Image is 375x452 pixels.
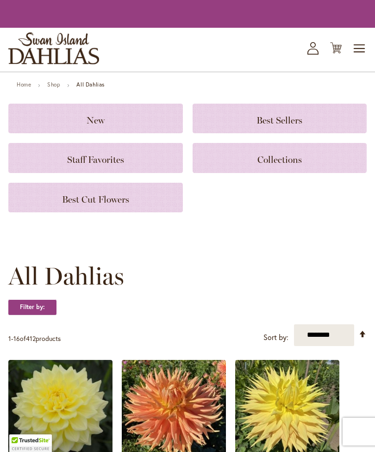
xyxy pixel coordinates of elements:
iframe: Launch Accessibility Center [7,419,33,445]
span: 1 [8,334,11,343]
a: Best Cut Flowers [8,183,183,212]
span: Best Cut Flowers [62,194,129,205]
a: Collections [193,143,367,173]
span: 16 [13,334,20,343]
p: - of products [8,331,61,346]
a: Best Sellers [193,104,367,133]
a: Shop [47,81,60,88]
span: 412 [26,334,36,343]
span: New [87,115,105,126]
strong: Filter by: [8,299,56,315]
label: Sort by: [263,329,288,346]
strong: All Dahlias [76,81,105,88]
span: All Dahlias [8,262,124,290]
span: Collections [257,154,302,165]
span: Best Sellers [256,115,302,126]
span: Staff Favorites [67,154,124,165]
a: Home [17,81,31,88]
a: Staff Favorites [8,143,183,173]
a: store logo [8,32,99,64]
a: New [8,104,183,133]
